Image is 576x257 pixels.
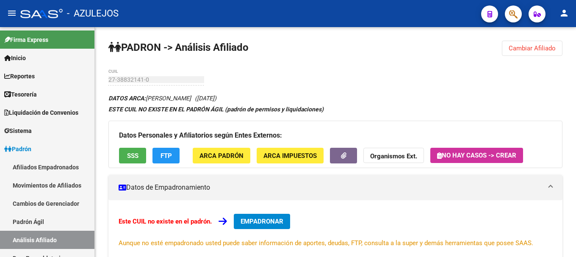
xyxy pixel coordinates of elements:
button: SSS [119,148,146,163]
button: Organismos Ext. [363,148,424,163]
span: Liquidación de Convenios [4,108,78,117]
button: ARCA Impuestos [257,148,324,163]
mat-icon: person [559,8,569,18]
mat-expansion-panel-header: Datos de Empadronamiento [108,175,562,200]
button: Cambiar Afiliado [502,41,562,56]
span: EMPADRONAR [241,218,283,225]
button: No hay casos -> Crear [430,148,523,163]
span: ARCA Padrón [199,152,244,160]
span: Tesorería [4,90,37,99]
span: [PERSON_NAME] [108,95,191,102]
span: SSS [127,152,138,160]
iframe: Intercom live chat [547,228,568,249]
span: Aunque no esté empadronado usted puede saber información de aportes, deudas, FTP, consulta a la s... [119,239,533,247]
strong: Organismos Ext. [370,152,417,160]
strong: DATOS ARCA: [108,95,146,102]
span: Padrón [4,144,31,154]
button: FTP [152,148,180,163]
mat-icon: menu [7,8,17,18]
span: Firma Express [4,35,48,44]
strong: Este CUIL no existe en el padrón. [119,218,212,225]
span: No hay casos -> Crear [437,152,516,159]
strong: PADRON -> Análisis Afiliado [108,41,249,53]
button: EMPADRONAR [234,214,290,229]
mat-panel-title: Datos de Empadronamiento [119,183,542,192]
span: Reportes [4,72,35,81]
h3: Datos Personales y Afiliatorios según Entes Externos: [119,130,552,141]
span: Cambiar Afiliado [509,44,556,52]
span: ARCA Impuestos [263,152,317,160]
span: FTP [161,152,172,160]
strong: ESTE CUIL NO EXISTE EN EL PADRÓN ÁGIL (padrón de permisos y liquidaciones) [108,106,324,113]
span: Sistema [4,126,32,135]
span: Inicio [4,53,26,63]
span: ([DATE]) [195,95,216,102]
span: - AZULEJOS [67,4,119,23]
button: ARCA Padrón [193,148,250,163]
